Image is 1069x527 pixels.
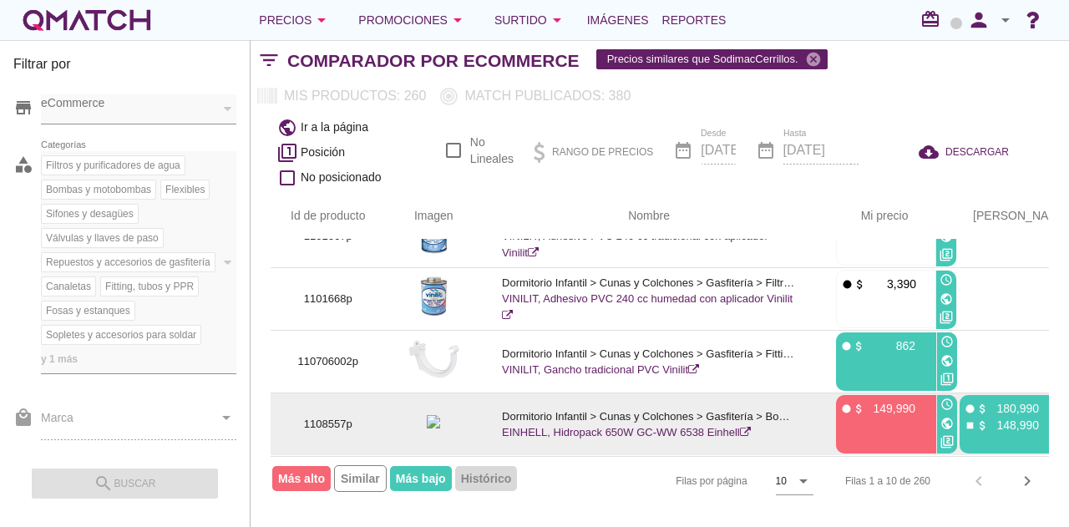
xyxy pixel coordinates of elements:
[13,98,33,118] i: store
[940,292,953,306] i: public
[20,3,154,37] a: white-qmatch-logo
[386,193,483,240] th: Imagen: Not sorted.
[840,340,853,352] i: fiber_manual_record
[408,276,460,317] img: 1101668p_15.jpg
[793,471,813,491] i: arrow_drop_down
[964,403,976,415] i: fiber_manual_record
[277,118,297,138] i: public
[776,474,787,489] div: 10
[866,276,916,292] p: 3,390
[481,3,580,37] button: Surtido
[989,400,1039,417] p: 180,990
[976,403,989,415] i: attach_money
[940,372,954,386] i: filter_1
[805,51,822,68] i: cancel
[251,60,287,61] i: filter_list
[287,48,580,74] h2: Comparador por eCommerce
[845,474,930,489] div: Filas 1 a 10 de 260
[42,327,200,342] span: Sopletes y accesorios para soldar
[246,3,345,37] button: Precios
[940,248,953,261] i: filter_2
[502,292,793,322] a: VINILIT, Adhesivo PVC 240 cc humedad con aplicador Vinilit
[470,134,514,167] label: No Lineales
[865,337,915,354] p: 862
[301,169,382,186] span: No posicionado
[277,168,297,188] i: check_box_outline_blank
[408,338,460,380] img: 110706002p_15.jpg
[940,417,954,430] i: public
[587,10,649,30] span: Imágenes
[291,416,366,433] p: 1108557p
[940,311,953,324] i: filter_2
[390,466,452,491] span: Más bajo
[427,415,440,428] img: 1108557p_15.jpg
[101,279,198,294] span: Fitting, tubos y PPR
[301,119,368,136] span: Ir a la página
[502,275,796,291] p: Dormitorio Infantil > Cunas y Colchones > Gasfitería > Filtros y purificadores de agua
[358,10,468,30] div: Promociones
[455,466,518,491] span: Histórico
[41,351,78,367] span: y 1 más
[580,3,656,37] a: Imágenes
[345,3,481,37] button: Promociones
[840,403,853,415] i: fiber_manual_record
[865,400,915,417] p: 149,990
[940,335,954,348] i: access_time
[502,408,796,425] p: Dormitorio Infantil > Cunas y Colchones > Gasfitería > Bombas y motobombas
[482,193,816,240] th: Nombre: Not sorted.
[277,143,297,163] i: filter_1
[42,231,163,246] span: Válvulas y llaves de paso
[301,144,345,161] span: Posición
[816,193,940,240] th: Mi precio: Not sorted. Activate to sort ascending.
[13,54,236,81] h3: Filtrar por
[662,10,727,30] span: Reportes
[42,206,138,221] span: Sifones y desagües
[919,142,945,162] i: cloud_download
[502,426,751,438] a: EINHELL, Hidropack 650W GC-WW 6538 Einhell
[945,144,1009,160] span: DESCARGAR
[853,340,865,352] i: attach_money
[509,457,813,505] div: Filas por página
[42,303,134,318] span: Fosas y estanques
[989,417,1039,433] p: 148,990
[962,8,996,32] i: person
[853,403,865,415] i: attach_money
[597,46,827,73] span: Precios similares que SodimacCerrillos.
[940,398,954,411] i: access_time
[42,279,95,294] span: Canaletas
[502,230,768,259] a: VINILIT, Adhesivo PVC 240 cc tradicional con aplicador Vinilit
[42,255,215,270] span: Repuestos y accesorios de gasfitería
[334,465,387,492] span: Similar
[42,158,185,173] span: Filtros y purificadores de agua
[656,3,733,37] a: Reportes
[940,435,954,448] i: filter_2
[976,419,989,432] i: attach_money
[1017,471,1037,491] i: chevron_right
[502,363,699,376] a: VINILIT, Gancho tradicional PVC Vinilit
[291,353,366,370] p: 110706002p
[964,419,976,432] i: stop
[42,182,155,197] span: Bombas y motobombas
[502,346,796,362] p: Dormitorio Infantil > Cunas y Colchones > Gasfitería > Fitting, tubos y PPR
[920,9,947,29] i: redeem
[271,193,386,240] th: Id de producto: Not sorted.
[905,137,1022,167] button: DESCARGAR
[940,273,953,286] i: access_time
[940,354,954,367] i: public
[547,10,567,30] i: arrow_drop_down
[1012,466,1042,496] button: Next page
[272,466,331,491] span: Más alto
[448,10,468,30] i: arrow_drop_down
[841,278,854,291] i: fiber_manual_record
[996,10,1016,30] i: arrow_drop_down
[854,278,866,291] i: attach_money
[161,182,209,197] span: Flexibles
[259,10,332,30] div: Precios
[291,291,366,307] p: 1101668p
[494,10,567,30] div: Surtido
[13,155,33,175] i: category
[312,10,332,30] i: arrow_drop_down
